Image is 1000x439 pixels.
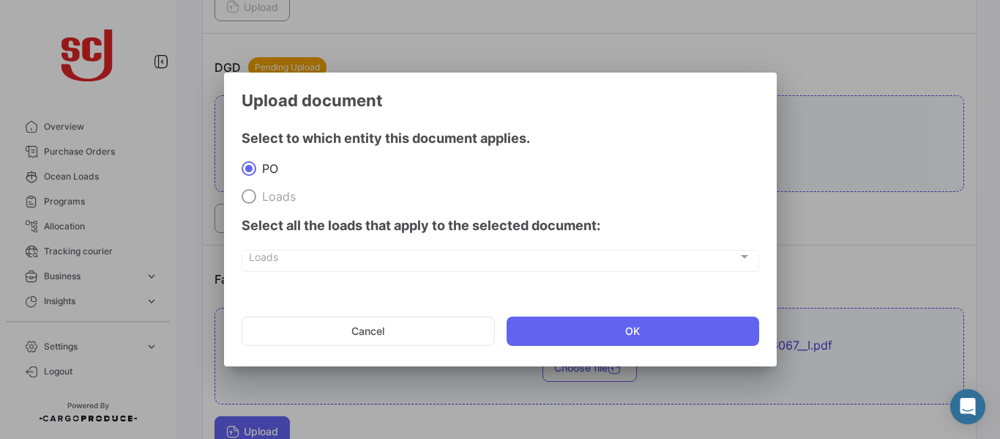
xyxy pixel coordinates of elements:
[242,215,759,236] h4: Select all the loads that apply to the selected document:
[242,90,759,111] h3: Upload document
[950,389,985,424] div: Abrir Intercom Messenger
[242,317,496,346] button: Cancel
[256,189,296,204] span: Loads
[507,317,759,346] button: OK
[256,161,278,176] span: PO
[242,128,759,149] h4: Select to which entity this document applies.
[249,254,738,266] span: Loads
